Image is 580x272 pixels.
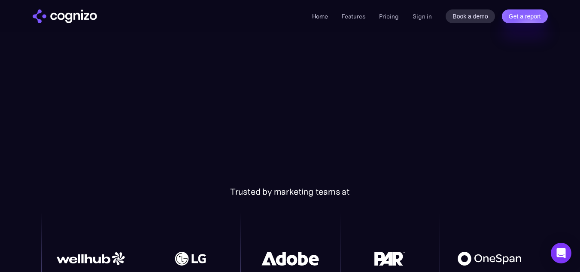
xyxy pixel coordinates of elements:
div: Open Intercom Messenger [551,243,571,263]
a: Get a report [502,9,548,23]
a: Book a demo [446,9,495,23]
div: Trusted by marketing teams at [41,186,539,197]
a: home [33,9,97,23]
img: cognizo logo [33,9,97,23]
a: Home [312,12,328,20]
a: Pricing [379,12,399,20]
a: Features [342,12,365,20]
a: Sign in [413,11,432,21]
